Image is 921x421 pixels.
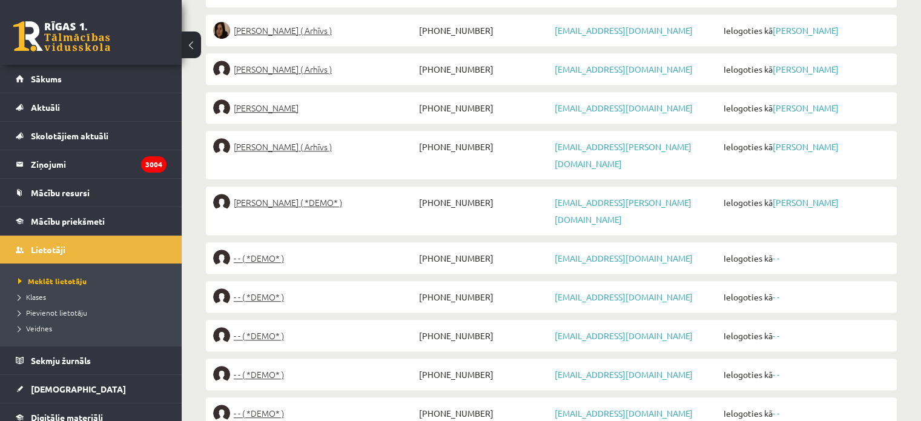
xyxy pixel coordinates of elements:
img: Amanda Leigute [213,61,230,78]
span: Ielogoties kā [721,138,890,155]
a: [EMAIL_ADDRESS][DOMAIN_NAME] [554,291,692,302]
a: - - ( *DEMO* ) [213,250,416,267]
a: [EMAIL_ADDRESS][DOMAIN_NAME] [554,25,692,36]
span: Skolotājiem aktuāli [31,130,108,141]
a: [EMAIL_ADDRESS][PERSON_NAME][DOMAIN_NAME] [554,141,691,169]
a: Mācību resursi [16,179,167,207]
span: Meklēt lietotāju [18,276,87,286]
span: [PHONE_NUMBER] [416,194,551,211]
span: [PHONE_NUMBER] [416,250,551,267]
span: - - ( *DEMO* ) [234,366,284,383]
span: [PHONE_NUMBER] [416,22,551,39]
span: Sekmju žurnāls [31,355,91,366]
span: [PERSON_NAME] ( Arhīvs ) [234,61,332,78]
a: Ziņojumi3004 [16,150,167,178]
span: [PHONE_NUMBER] [416,327,551,344]
a: [EMAIL_ADDRESS][DOMAIN_NAME] [554,369,692,380]
span: Sākums [31,73,62,84]
img: Renāte Rēzija Rasuma [213,138,230,155]
span: Pievienot lietotāju [18,308,87,317]
a: [PERSON_NAME] ( Arhīvs ) [213,61,416,78]
a: [EMAIL_ADDRESS][PERSON_NAME][DOMAIN_NAME] [554,197,691,225]
span: [DEMOGRAPHIC_DATA] [31,383,126,394]
a: [EMAIL_ADDRESS][DOMAIN_NAME] [554,253,692,264]
span: [PERSON_NAME] [234,99,299,116]
a: [PERSON_NAME] ( Arhīvs ) [213,138,416,155]
img: Katrīna Melānija Kļaviņa [213,22,230,39]
a: [PERSON_NAME] [213,99,416,116]
i: 3004 [141,156,167,173]
a: - - [773,408,779,419]
span: - - ( *DEMO* ) [234,250,284,267]
a: - - [773,330,779,341]
a: Lietotāji [16,236,167,264]
span: Ielogoties kā [721,327,890,344]
a: Mācību priekšmeti [16,207,167,235]
a: [EMAIL_ADDRESS][DOMAIN_NAME] [554,64,692,75]
a: - - ( *DEMO* ) [213,288,416,305]
legend: Ziņojumi [31,150,167,178]
img: - - [213,250,230,267]
a: - - ( *DEMO* ) [213,327,416,344]
img: Amanda Ance Tarvāne [213,194,230,211]
a: Sekmju žurnāls [16,346,167,374]
span: [PHONE_NUMBER] [416,61,551,78]
span: [PHONE_NUMBER] [416,288,551,305]
a: [DEMOGRAPHIC_DATA] [16,375,167,403]
a: Meklēt lietotāju [18,276,170,287]
img: Dmitrijs Petrins [213,99,230,116]
a: [PERSON_NAME] [773,25,839,36]
span: Ielogoties kā [721,288,890,305]
span: [PERSON_NAME] ( *DEMO* ) [234,194,342,211]
a: - - ( *DEMO* ) [213,366,416,383]
span: Klases [18,292,46,302]
a: [PERSON_NAME] ( *DEMO* ) [213,194,416,211]
span: [PERSON_NAME] ( Arhīvs ) [234,22,332,39]
a: [PERSON_NAME] [773,197,839,208]
a: Aktuāli [16,93,167,121]
span: Ielogoties kā [721,61,890,78]
a: - - [773,253,779,264]
a: [EMAIL_ADDRESS][DOMAIN_NAME] [554,408,692,419]
img: - - [213,366,230,383]
span: Mācību priekšmeti [31,216,105,227]
span: Aktuāli [31,102,60,113]
span: [PHONE_NUMBER] [416,138,551,155]
span: Mācību resursi [31,187,90,198]
img: - - [213,327,230,344]
span: Veidnes [18,323,52,333]
span: - - ( *DEMO* ) [234,288,284,305]
span: - - ( *DEMO* ) [234,327,284,344]
a: Klases [18,291,170,302]
a: [PERSON_NAME] [773,64,839,75]
span: Ielogoties kā [721,250,890,267]
span: Ielogoties kā [721,366,890,383]
span: [PHONE_NUMBER] [416,366,551,383]
a: [PERSON_NAME] [773,141,839,152]
img: - - [213,288,230,305]
a: [EMAIL_ADDRESS][DOMAIN_NAME] [554,330,692,341]
a: - - [773,291,779,302]
a: [PERSON_NAME] [773,102,839,113]
a: Rīgas 1. Tālmācības vidusskola [13,21,110,51]
span: Lietotāji [31,244,65,255]
a: [PERSON_NAME] ( Arhīvs ) [213,22,416,39]
a: Sākums [16,65,167,93]
span: Ielogoties kā [721,22,890,39]
span: Ielogoties kā [721,99,890,116]
a: - - [773,369,779,380]
a: Veidnes [18,323,170,334]
span: [PHONE_NUMBER] [416,99,551,116]
a: Skolotājiem aktuāli [16,122,167,150]
a: Pievienot lietotāju [18,307,170,318]
span: Ielogoties kā [721,194,890,211]
a: [EMAIL_ADDRESS][DOMAIN_NAME] [554,102,692,113]
span: [PERSON_NAME] ( Arhīvs ) [234,138,332,155]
